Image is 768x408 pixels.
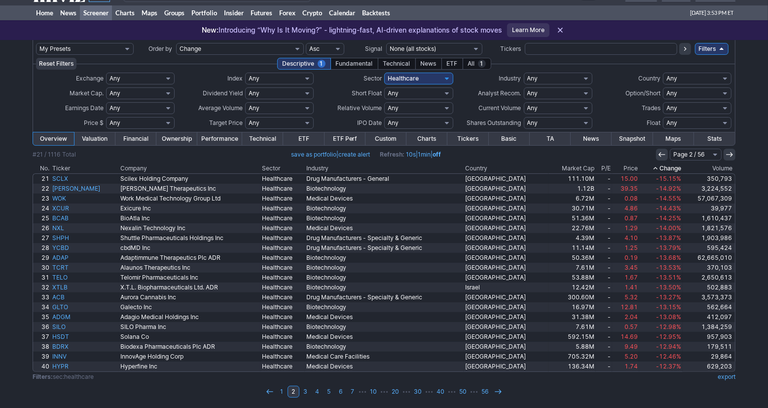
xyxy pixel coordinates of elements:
span: 15.00 [621,175,638,182]
a: Biotechnology [305,204,464,213]
div: Technical [378,58,416,70]
a: Scilex Holding Company [119,174,260,184]
a: Telomir Pharmaceuticals Inc [119,273,260,283]
a: 0.08 [612,194,639,204]
a: Aurora Cannabis Inc [119,292,260,302]
a: Exicure Inc [119,204,260,213]
a: 1min [418,151,431,158]
a: [GEOGRAPHIC_DATA] [464,243,549,253]
a: [GEOGRAPHIC_DATA] [464,223,549,233]
a: Overview [33,132,74,145]
a: 5.88M [549,342,596,352]
a: Charts [112,5,138,20]
a: [PERSON_NAME] Therapeutics Inc [119,184,260,194]
a: Healthcare [260,302,305,312]
a: Healthcare [260,263,305,273]
a: Forex [276,5,299,20]
a: 30.71M [549,204,596,213]
a: 35 [33,312,51,322]
a: [GEOGRAPHIC_DATA] [464,204,549,213]
a: - [596,194,612,204]
span: 0.87 [624,214,638,222]
a: Charts [406,132,447,145]
a: -13.08% [639,312,683,322]
a: [GEOGRAPHIC_DATA] [464,322,549,332]
a: Maps [138,5,161,20]
a: 38 [33,342,51,352]
a: GLTO [51,302,118,312]
span: 3.45 [624,264,638,271]
a: Drug Manufacturers - Specialty & Generic [305,233,464,243]
a: 14.69 [612,332,639,342]
a: 0.87 [612,213,639,223]
a: - [596,342,612,352]
span: -14.92% [656,185,681,192]
a: 350,793 [683,174,735,184]
a: -14.25% [639,213,683,223]
a: Technical [242,132,283,145]
a: 34 [33,302,51,312]
a: ETF Perf [325,132,366,145]
a: -14.43% [639,204,683,213]
a: Insider [220,5,247,20]
a: -13.27% [639,292,683,302]
a: -14.55% [639,194,683,204]
a: Backtests [359,5,394,20]
a: 1.12B [549,184,596,194]
a: 4.10 [612,233,639,243]
a: Healthcare [260,233,305,243]
a: Medical Devices [305,332,464,342]
a: TCRT [51,263,118,273]
a: 0.57 [612,322,639,332]
span: | [291,150,370,160]
span: 0.19 [624,254,638,261]
a: - [596,273,612,283]
a: Portfolio [188,5,220,20]
a: Israel [464,283,549,292]
span: 1.67 [624,274,638,281]
a: INNV [51,352,118,362]
a: Hyperfine Inc [119,362,260,371]
a: Ownership [156,132,197,145]
a: 22.76M [549,223,596,233]
a: WOK [51,194,118,204]
a: Healthcare [260,322,305,332]
a: [GEOGRAPHIC_DATA] [464,194,549,204]
a: Biotechnology [305,302,464,312]
a: 21 [33,174,51,184]
a: Alaunos Therapeutics Inc [119,263,260,273]
a: Biotechnology [305,342,464,352]
a: - [596,184,612,194]
a: 3,573,373 [683,292,735,302]
a: create alert [338,151,370,158]
a: Shuttle Pharmaceuticals Holdings Inc [119,233,260,243]
a: [GEOGRAPHIC_DATA] [464,263,549,273]
a: -15.15% [639,174,683,184]
a: 12.81 [612,302,639,312]
a: 3.45 [612,263,639,273]
a: 62,665,010 [683,253,735,263]
a: 1,821,576 [683,223,735,233]
a: Biotechnology [305,213,464,223]
span: -13.27% [656,293,681,301]
a: [GEOGRAPHIC_DATA] [464,342,549,352]
a: Medical Devices [305,362,464,371]
a: 6.72M [549,194,596,204]
a: NXL [51,223,118,233]
a: [GEOGRAPHIC_DATA] [464,273,549,283]
span: 5.20 [624,353,638,360]
a: Tickers [447,132,488,145]
a: 26 [33,223,51,233]
a: SCLX [51,174,118,184]
a: ETF [283,132,324,145]
a: - [596,302,612,312]
a: 5.32 [612,292,639,302]
span: 1.41 [624,284,638,291]
a: 39.35 [612,184,639,194]
a: Biotechnology [305,322,464,332]
span: -15.15% [656,175,681,182]
span: -13.87% [656,234,681,242]
a: 300.60M [549,292,596,302]
a: - [596,283,612,292]
a: BCAB [51,213,118,223]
